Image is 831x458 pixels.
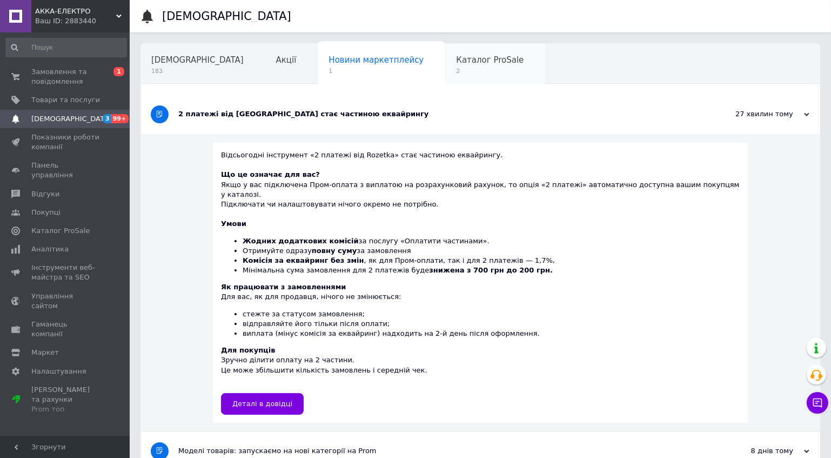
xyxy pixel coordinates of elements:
[329,67,424,75] span: 1
[151,67,244,75] span: 183
[221,150,740,170] div: Відсьогодні інструмент «2 платежі від Rozetka» стає частиною еквайрингу.
[31,404,100,414] div: Prom топ
[31,367,86,376] span: Налаштування
[243,246,740,256] li: Отримуйте одразу за замовлення
[807,392,828,414] button: Чат з покупцем
[243,256,364,264] b: Комісія за еквайринг без змін
[5,38,127,57] input: Пошук
[113,67,124,76] span: 1
[221,170,740,209] div: Якщо у вас підключена Пром-оплата з виплатою на розрахунковий рахунок, то опція «2 платежі» автом...
[178,109,701,119] div: 2 платежі від [GEOGRAPHIC_DATA] стає частиною еквайрингу
[31,208,61,217] span: Покупці
[162,10,291,23] h1: [DEMOGRAPHIC_DATA]
[243,309,740,319] li: стежте за статусом замовлення;
[243,329,740,338] li: виплата (мінус комісія за еквайринг) надходить на 2-й день після оформлення.
[31,320,100,339] span: Гаманець компанії
[221,393,304,415] a: Деталі в довідці
[276,55,297,65] span: Акції
[221,220,246,228] b: Умови
[243,236,740,246] li: за послугу «Оплатити частинами».
[31,114,111,124] span: [DEMOGRAPHIC_DATA]
[456,67,524,75] span: 2
[221,346,275,354] b: Для покупців
[232,400,292,408] span: Деталі в довідці
[103,114,111,123] span: 3
[243,237,359,245] b: Жодних додаткових комісій
[221,170,320,178] b: Що це означає для вас?
[221,346,740,385] div: Зручно ділити оплату на 2 частини. Це може збільшити кількість замовлень і середній чек.
[243,256,740,265] li: , як для Пром-оплати, так і для 2 платежів — 1,7%,
[31,226,90,236] span: Каталог ProSale
[221,282,740,338] div: Для вас, як для продавця, нічого не змінюється:
[31,263,100,282] span: Інструменти веб-майстра та SEO
[31,189,59,199] span: Відгуки
[31,132,100,152] span: Показники роботи компанії
[456,55,524,65] span: Каталог ProSale
[31,385,100,415] span: [PERSON_NAME] та рахунки
[31,348,59,357] span: Маркет
[221,283,346,291] b: Як працювати з замовленнями
[312,247,357,255] b: повну суму
[178,446,701,456] div: Моделі товарів: запускаємо на нові категорії на Prom
[31,95,100,105] span: Товари та послуги
[429,266,553,274] b: знижена з 700 грн до 200 грн.
[31,67,100,87] span: Замовлення та повідомлення
[329,55,424,65] span: Новини маркетплейсу
[35,6,116,16] span: АККА-ЕЛЕКТРО
[701,446,809,456] div: 8 днів тому
[31,244,69,254] span: Аналітика
[151,55,244,65] span: [DEMOGRAPHIC_DATA]
[31,291,100,311] span: Управління сайтом
[243,319,740,329] li: відправляйте його тільки після оплати;
[31,161,100,180] span: Панель управління
[243,265,740,275] li: Мінімальна сума замовлення для 2 платежів буде
[35,16,130,26] div: Ваш ID: 2883440
[111,114,129,123] span: 99+
[701,109,809,119] div: 27 хвилин тому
